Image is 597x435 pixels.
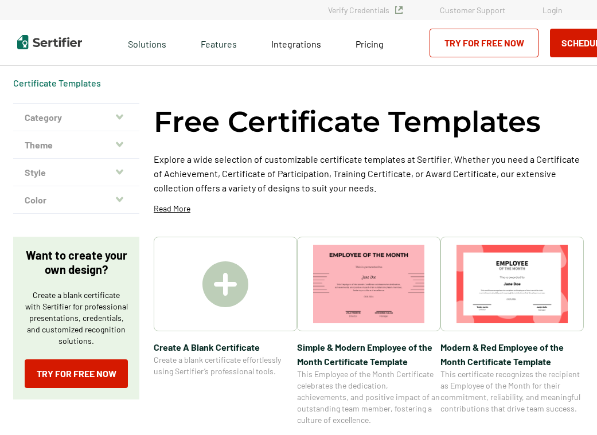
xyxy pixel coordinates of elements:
a: Try for Free Now [430,29,539,57]
p: Create a blank certificate with Sertifier for professional presentations, credentials, and custom... [25,289,128,347]
span: Modern & Red Employee of the Month Certificate Template [440,340,584,369]
a: Pricing [356,36,384,50]
span: Features [201,36,237,50]
span: Simple & Modern Employee of the Month Certificate Template [297,340,440,369]
span: Create a blank certificate effortlessly using Sertifier’s professional tools. [154,354,297,377]
div: Breadcrumb [13,77,101,89]
img: Simple & Modern Employee of the Month Certificate Template [313,245,424,323]
button: Theme [13,131,139,159]
p: Read More [154,203,190,214]
button: Style [13,159,139,186]
span: Pricing [356,38,384,49]
h1: Free Certificate Templates [154,103,541,140]
img: Create A Blank Certificate [202,261,248,307]
a: Modern & Red Employee of the Month Certificate TemplateModern & Red Employee of the Month Certifi... [440,237,584,426]
span: This certificate recognizes the recipient as Employee of the Month for their commitment, reliabil... [440,369,584,414]
a: Try for Free Now [25,359,128,388]
a: Certificate Templates [13,77,101,88]
span: Solutions [128,36,166,50]
a: Integrations [271,36,321,50]
span: Create A Blank Certificate [154,340,297,354]
button: Category [13,104,139,131]
a: Simple & Modern Employee of the Month Certificate TemplateSimple & Modern Employee of the Month C... [297,237,440,426]
a: Verify Credentials [328,5,403,15]
img: Modern & Red Employee of the Month Certificate Template [456,245,568,323]
a: Customer Support [440,5,505,15]
span: Certificate Templates [13,77,101,89]
span: This Employee of the Month Certificate celebrates the dedication, achievements, and positive impa... [297,369,440,426]
img: Verified [395,6,403,14]
button: Color [13,186,139,214]
p: Explore a wide selection of customizable certificate templates at Sertifier. Whether you need a C... [154,152,584,195]
img: Sertifier | Digital Credentialing Platform [17,35,82,49]
span: Integrations [271,38,321,49]
a: Login [543,5,563,15]
p: Want to create your own design? [25,248,128,277]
